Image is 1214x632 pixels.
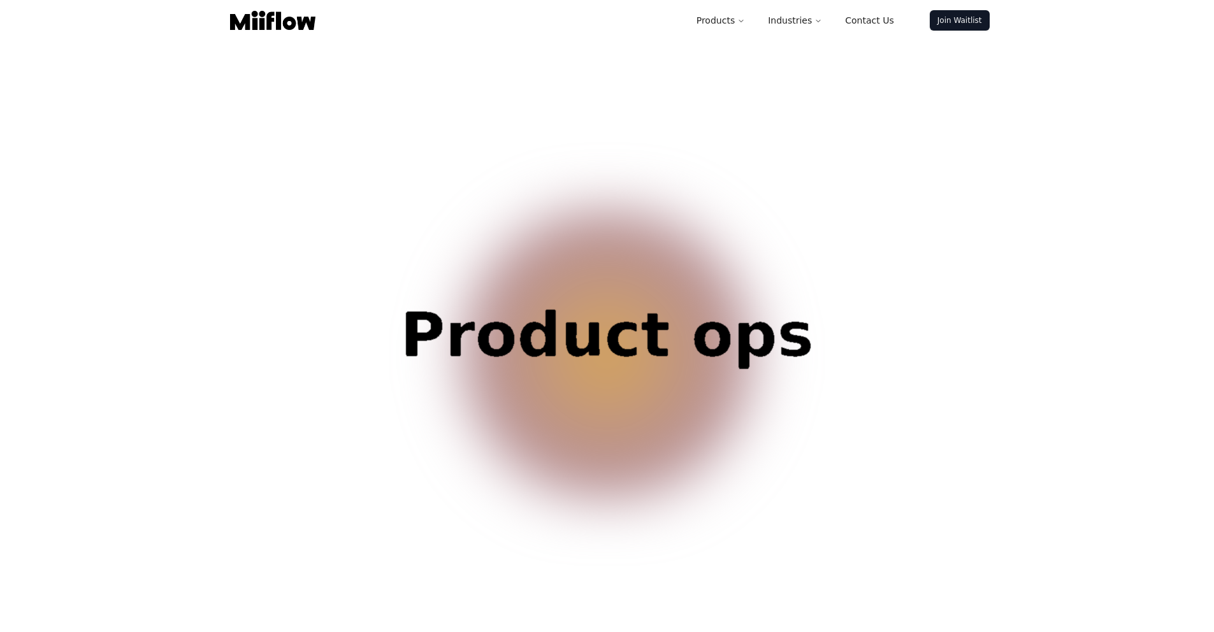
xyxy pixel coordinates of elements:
nav: Main [686,8,904,33]
button: Industries [758,8,832,33]
span: Customer service [321,305,894,427]
a: Logo [225,11,321,30]
img: Logo [230,11,315,30]
a: Join Waitlist [930,10,990,31]
button: Products [686,8,755,33]
a: Contact Us [835,8,904,33]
